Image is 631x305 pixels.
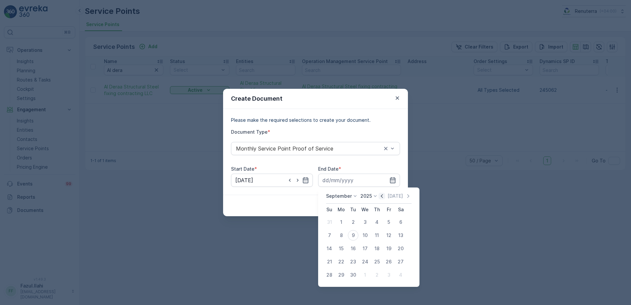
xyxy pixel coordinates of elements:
[360,256,370,267] div: 24
[348,230,358,241] div: 9
[324,217,335,227] div: 31
[383,217,394,227] div: 5
[372,230,382,241] div: 11
[360,243,370,254] div: 17
[231,94,282,103] p: Create Document
[360,217,370,227] div: 3
[324,243,335,254] div: 14
[231,174,313,187] input: dd/mm/yyyy
[360,270,370,280] div: 1
[348,243,358,254] div: 16
[395,256,406,267] div: 27
[395,217,406,227] div: 6
[372,217,382,227] div: 4
[383,243,394,254] div: 19
[326,193,352,199] p: September
[359,204,371,216] th: Wednesday
[383,230,394,241] div: 12
[395,270,406,280] div: 4
[360,193,372,199] p: 2025
[372,256,382,267] div: 25
[383,204,395,216] th: Friday
[324,230,335,241] div: 7
[336,230,347,241] div: 8
[335,204,347,216] th: Monday
[395,204,407,216] th: Saturday
[371,204,383,216] th: Thursday
[336,243,347,254] div: 15
[324,256,335,267] div: 21
[348,270,358,280] div: 30
[336,270,347,280] div: 29
[336,256,347,267] div: 22
[323,204,335,216] th: Sunday
[360,230,370,241] div: 10
[336,217,347,227] div: 1
[318,174,400,187] input: dd/mm/yyyy
[348,256,358,267] div: 23
[231,166,254,172] label: Start Date
[387,193,403,199] p: [DATE]
[347,204,359,216] th: Tuesday
[231,117,400,123] p: Please make the required selections to create your document.
[395,230,406,241] div: 13
[231,129,268,135] label: Document Type
[372,270,382,280] div: 2
[395,243,406,254] div: 20
[372,243,382,254] div: 18
[383,256,394,267] div: 26
[318,166,339,172] label: End Date
[383,270,394,280] div: 3
[348,217,358,227] div: 2
[324,270,335,280] div: 28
